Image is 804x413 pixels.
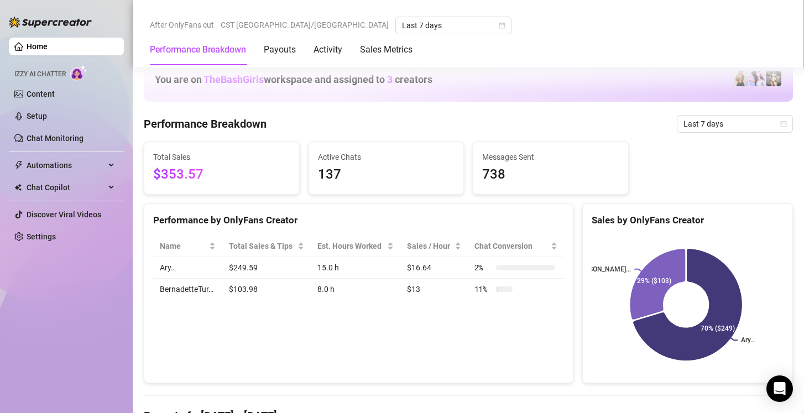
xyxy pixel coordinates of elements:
[318,164,455,185] span: 137
[482,151,619,163] span: Messages Sent
[749,71,765,86] img: Ary
[576,265,631,273] text: [PERSON_NAME]...
[27,232,56,241] a: Settings
[499,22,505,29] span: calendar
[27,112,47,121] a: Setup
[780,121,787,127] span: calendar
[592,213,784,228] div: Sales by OnlyFans Creator
[387,74,393,85] span: 3
[153,213,564,228] div: Performance by OnlyFans Creator
[482,164,619,185] span: 738
[683,116,786,132] span: Last 7 days
[153,257,222,279] td: Ary…
[474,240,549,252] span: Chat Conversion
[360,43,413,56] div: Sales Metrics
[27,210,101,219] a: Discover Viral Videos
[221,17,389,33] span: CST [GEOGRAPHIC_DATA]/[GEOGRAPHIC_DATA]
[70,65,87,81] img: AI Chatter
[14,69,66,80] span: Izzy AI Chatter
[400,279,468,300] td: $13
[317,240,384,252] div: Est. Hours Worked
[400,236,468,257] th: Sales / Hour
[400,257,468,279] td: $16.64
[9,17,92,28] img: logo-BBDzfeDw.svg
[314,43,342,56] div: Activity
[153,164,290,185] span: $353.57
[153,151,290,163] span: Total Sales
[150,43,246,56] div: Performance Breakdown
[318,151,455,163] span: Active Chats
[468,236,565,257] th: Chat Conversion
[144,116,267,132] h4: Performance Breakdown
[311,279,400,300] td: 8.0 h
[153,236,222,257] th: Name
[741,337,755,344] text: Ary…
[733,71,748,86] img: BernadetteTur
[766,375,793,402] div: Open Intercom Messenger
[153,279,222,300] td: BernadetteTur…
[155,74,432,86] h1: You are on workspace and assigned to creators
[311,257,400,279] td: 15.0 h
[150,17,214,33] span: After OnlyFans cut
[27,42,48,51] a: Home
[402,17,505,34] span: Last 7 days
[27,90,55,98] a: Content
[766,71,781,86] img: Bonnie
[160,240,207,252] span: Name
[474,283,492,295] span: 11 %
[14,161,23,170] span: thunderbolt
[27,156,105,174] span: Automations
[27,179,105,196] span: Chat Copilot
[474,262,492,274] span: 2 %
[14,184,22,191] img: Chat Copilot
[229,240,295,252] span: Total Sales & Tips
[264,43,296,56] div: Payouts
[407,240,452,252] span: Sales / Hour
[222,279,311,300] td: $103.98
[222,236,311,257] th: Total Sales & Tips
[222,257,311,279] td: $249.59
[203,74,264,85] span: TheBashGirls
[27,134,83,143] a: Chat Monitoring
